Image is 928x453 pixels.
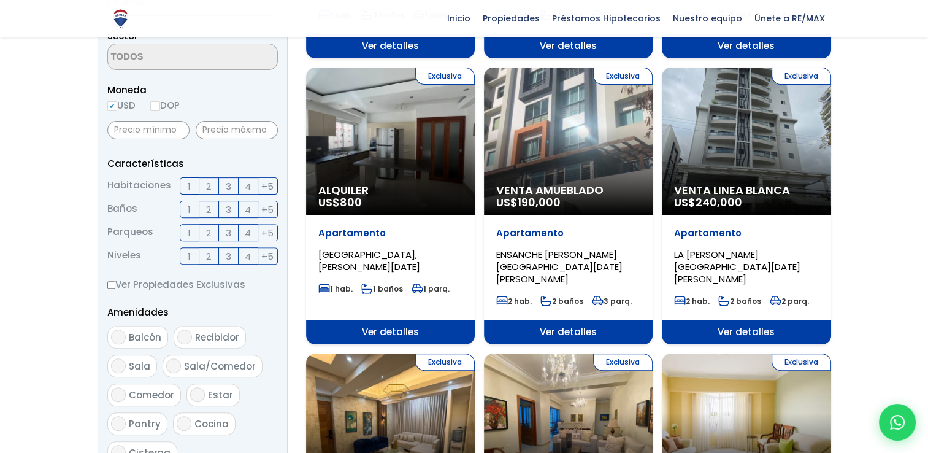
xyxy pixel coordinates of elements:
[415,354,475,371] span: Exclusiva
[484,68,653,344] a: Exclusiva Venta Amueblado US$190,000 Apartamento ENSANCHE [PERSON_NAME][GEOGRAPHIC_DATA][DATE][PE...
[361,284,403,294] span: 1 baños
[195,331,239,344] span: Recibidor
[441,9,477,28] span: Inicio
[696,195,742,210] span: 240,000
[190,387,205,402] input: Estar
[184,360,256,373] span: Sala/Comedor
[318,248,420,273] span: [GEOGRAPHIC_DATA], [PERSON_NAME][DATE]
[107,247,141,265] span: Niveles
[107,281,115,289] input: Ver Propiedades Exclusivas
[111,358,126,373] input: Sala
[188,179,191,194] span: 1
[208,389,233,401] span: Estar
[662,34,830,58] span: Ver detalles
[107,98,136,113] label: USD
[674,296,710,306] span: 2 hab.
[245,179,251,194] span: 4
[226,202,231,217] span: 3
[245,249,251,264] span: 4
[593,354,653,371] span: Exclusiva
[188,202,191,217] span: 1
[261,225,274,241] span: +5
[196,121,278,139] input: Precio máximo
[107,224,153,241] span: Parqueos
[484,34,653,58] span: Ver detalles
[748,9,831,28] span: Únete a RE/MAX
[772,68,831,85] span: Exclusiva
[206,249,211,264] span: 2
[772,354,831,371] span: Exclusiva
[496,296,532,306] span: 2 hab.
[226,179,231,194] span: 3
[261,179,274,194] span: +5
[261,202,274,217] span: +5
[206,179,211,194] span: 2
[107,101,117,111] input: USD
[662,320,830,344] span: Ver detalles
[546,9,667,28] span: Préstamos Hipotecarios
[111,330,126,344] input: Balcón
[667,9,748,28] span: Nuestro equipo
[226,249,231,264] span: 3
[674,184,818,196] span: Venta Linea Blanca
[318,184,462,196] span: Alquiler
[415,68,475,85] span: Exclusiva
[107,277,278,292] label: Ver Propiedades Exclusivas
[150,98,180,113] label: DOP
[518,195,561,210] span: 190,000
[261,249,274,264] span: +5
[206,225,211,241] span: 2
[318,227,462,239] p: Apartamento
[540,296,583,306] span: 2 baños
[129,389,174,401] span: Comedor
[194,417,229,430] span: Cocina
[674,195,742,210] span: US$
[592,296,632,306] span: 3 parq.
[107,121,190,139] input: Precio mínimo
[306,320,475,344] span: Ver detalles
[107,156,278,171] p: Características
[477,9,546,28] span: Propiedades
[107,177,171,195] span: Habitaciones
[496,195,561,210] span: US$
[166,358,181,373] input: Sala/Comedor
[226,225,231,241] span: 3
[718,296,761,306] span: 2 baños
[111,387,126,402] input: Comedor
[108,44,227,71] textarea: Search
[129,417,161,430] span: Pantry
[306,68,475,344] a: Exclusiva Alquiler US$800 Apartamento [GEOGRAPHIC_DATA], [PERSON_NAME][DATE] 1 hab. 1 baños 1 par...
[340,195,362,210] span: 800
[245,202,251,217] span: 4
[593,68,653,85] span: Exclusiva
[496,248,623,285] span: ENSANCHE [PERSON_NAME][GEOGRAPHIC_DATA][DATE][PERSON_NAME]
[318,195,362,210] span: US$
[107,201,137,218] span: Baños
[770,296,809,306] span: 2 parq.
[129,331,161,344] span: Balcón
[674,227,818,239] p: Apartamento
[110,8,131,29] img: Logo de REMAX
[674,248,800,285] span: LA [PERSON_NAME][GEOGRAPHIC_DATA][DATE][PERSON_NAME]
[318,284,353,294] span: 1 hab.
[206,202,211,217] span: 2
[129,360,150,373] span: Sala
[177,416,191,431] input: Cocina
[662,68,830,344] a: Exclusiva Venta Linea Blanca US$240,000 Apartamento LA [PERSON_NAME][GEOGRAPHIC_DATA][DATE][PERSO...
[245,225,251,241] span: 4
[188,249,191,264] span: 1
[496,184,640,196] span: Venta Amueblado
[107,304,278,320] p: Amenidades
[107,82,278,98] span: Moneda
[150,101,160,111] input: DOP
[177,330,192,344] input: Recibidor
[412,284,450,294] span: 1 parq.
[306,34,475,58] span: Ver detalles
[188,225,191,241] span: 1
[496,227,640,239] p: Apartamento
[111,416,126,431] input: Pantry
[484,320,653,344] span: Ver detalles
